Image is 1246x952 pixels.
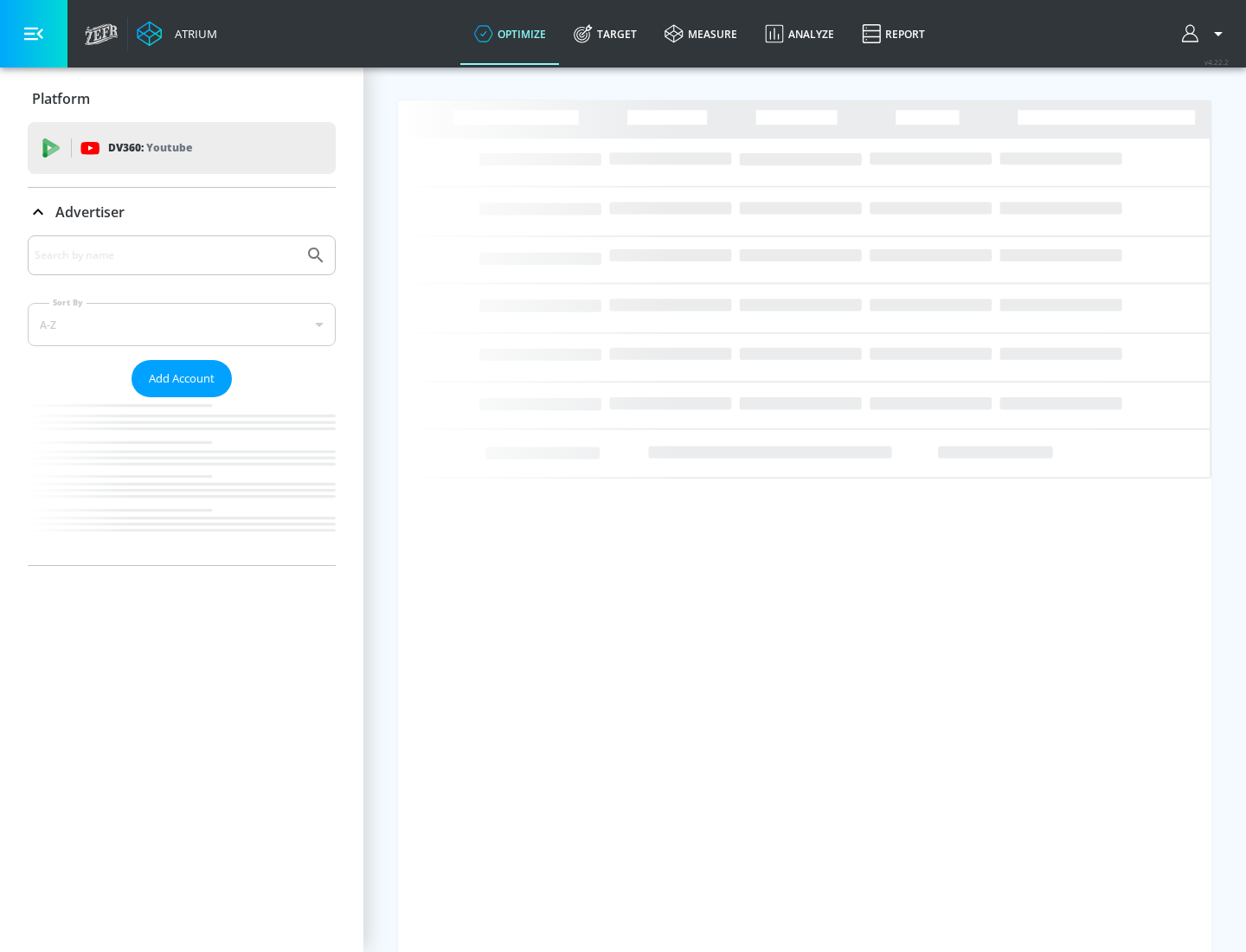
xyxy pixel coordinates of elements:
[28,188,336,236] div: Advertiser
[28,235,336,565] div: Advertiser
[28,122,336,174] div: DV360: Youtube
[848,3,939,65] a: Report
[35,244,297,267] input: Search by name
[460,3,560,65] a: optimize
[132,360,232,397] button: Add Account
[560,3,651,65] a: Target
[137,21,217,47] a: Atrium
[751,3,848,65] a: Analyze
[651,3,751,65] a: measure
[55,203,125,222] p: Advertiser
[32,89,90,108] p: Platform
[149,369,215,389] span: Add Account
[146,138,192,157] p: Youtube
[49,297,87,308] label: Sort By
[108,138,192,158] p: DV360:
[28,74,336,123] div: Platform
[1204,57,1229,67] span: v 4.22.2
[168,26,217,42] div: Atrium
[28,303,336,346] div: A-Z
[28,397,336,565] nav: list of Advertiser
